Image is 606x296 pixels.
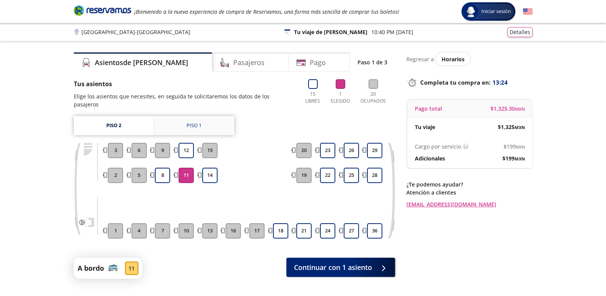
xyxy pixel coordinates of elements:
[523,7,533,16] button: English
[233,57,265,68] h4: Pasajeros
[516,144,525,150] small: MXN
[344,223,359,239] button: 27
[367,223,382,239] button: 36
[406,55,434,63] p: Regresar a
[74,5,131,16] i: Brand Logo
[415,123,435,131] p: Tu viaje
[187,122,201,129] div: Piso 1
[478,8,514,15] span: Iniciar sesión
[296,143,312,158] button: 20
[320,143,335,158] button: 23
[179,168,194,183] button: 11
[74,92,295,108] p: Elige los asientos que necesites, en seguida te solicitaremos los datos de los pasajeros
[357,91,389,105] p: 20 Ocupados
[78,263,104,273] p: A bordo
[296,168,312,183] button: 19
[406,180,533,188] p: ¿Te podemos ayudar?
[344,143,359,158] button: 26
[415,105,442,113] p: Pago total
[202,223,218,239] button: 13
[125,262,138,275] div: 11
[81,28,190,36] p: [GEOGRAPHIC_DATA] - [GEOGRAPHIC_DATA]
[202,168,218,183] button: 14
[202,143,218,158] button: 15
[406,188,533,196] p: Atención a clientes
[320,168,335,183] button: 22
[406,200,533,208] a: [EMAIL_ADDRESS][DOMAIN_NAME]
[294,28,367,36] p: Tu viaje de [PERSON_NAME]
[492,78,508,87] span: 13:24
[154,116,234,135] a: Piso 1
[132,168,147,183] button: 5
[286,258,395,277] button: Continuar con 1 asiento
[507,27,533,37] button: Detalles
[491,105,525,113] span: $ 1,325.30
[74,5,131,18] a: Brand Logo
[502,154,525,162] span: $ 199
[367,143,382,158] button: 29
[515,106,525,112] small: MXN
[294,262,372,273] span: Continuar con 1 asiento
[504,142,525,150] span: $ 199
[74,79,295,88] p: Tus asientos
[302,91,323,105] p: 15 Libres
[296,223,312,239] button: 21
[155,143,170,158] button: 9
[442,56,465,63] span: Horarios
[155,223,170,239] button: 7
[95,57,188,68] h4: Asientos de [PERSON_NAME]
[515,156,525,162] small: MXN
[320,223,335,239] button: 24
[134,8,399,15] em: ¡Bienvenido a la nueva experiencia de compra de Reservamos, una forma más sencilla de comprar tus...
[367,168,382,183] button: 28
[226,223,241,239] button: 16
[74,116,154,135] a: Piso 2
[415,142,461,150] p: Cargo por servicio
[344,168,359,183] button: 25
[155,168,170,183] button: 8
[357,58,387,66] p: Paso 1 de 3
[179,223,194,239] button: 10
[108,143,123,158] button: 3
[273,223,288,239] button: 18
[132,143,147,158] button: 6
[498,123,525,131] span: $ 1,325
[179,143,194,158] button: 12
[371,28,413,36] p: 10:40 PM [DATE]
[132,223,147,239] button: 4
[406,52,533,65] div: Regresar a ver horarios
[329,91,352,105] p: 1 Elegido
[515,124,525,130] small: MXN
[562,252,598,288] iframe: Messagebird Livechat Widget
[406,77,533,88] p: Completa tu compra en :
[415,154,445,162] p: Adicionales
[108,223,123,239] button: 1
[310,57,326,68] h4: Pago
[108,168,123,183] button: 2
[249,223,265,239] button: 17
